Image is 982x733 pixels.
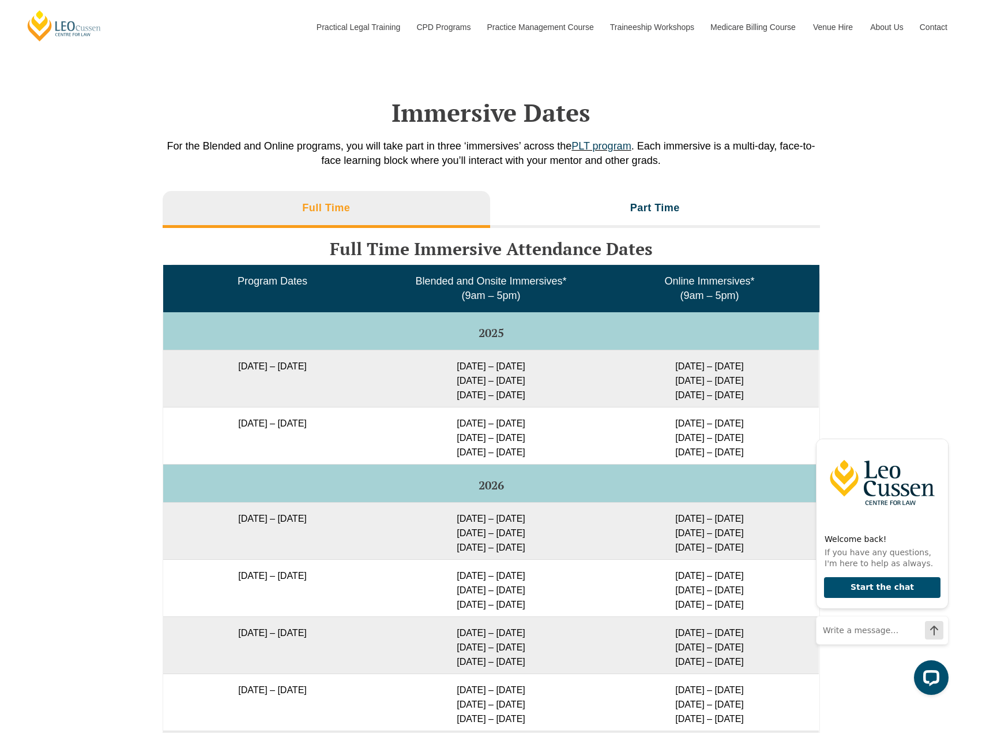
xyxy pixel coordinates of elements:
span: Program Dates [238,275,307,287]
td: [DATE] – [DATE] [DATE] – [DATE] [DATE] – [DATE] [382,674,600,731]
a: Traineeship Workshops [601,2,702,52]
span: Online Immersives* (9am – 5pm) [664,275,754,301]
a: Practice Management Course [479,2,601,52]
a: PLT program [571,140,631,152]
td: [DATE] – [DATE] [163,407,382,464]
td: [DATE] – [DATE] [DATE] – [DATE] [DATE] – [DATE] [600,559,819,616]
td: [DATE] – [DATE] [DATE] – [DATE] [DATE] – [DATE] [382,559,600,616]
a: Venue Hire [804,2,861,52]
td: [DATE] – [DATE] [DATE] – [DATE] [DATE] – [DATE] [600,350,819,407]
td: [DATE] – [DATE] [DATE] – [DATE] [DATE] – [DATE] [382,502,600,559]
td: [DATE] – [DATE] [DATE] – [DATE] [DATE] – [DATE] [382,407,600,464]
td: [DATE] – [DATE] [DATE] – [DATE] [DATE] – [DATE] [600,407,819,464]
h5: 2025 [168,327,814,339]
a: About Us [861,2,911,52]
td: [DATE] – [DATE] [DATE] – [DATE] [DATE] – [DATE] [382,616,600,674]
h3: Full Time [302,201,350,215]
a: [PERSON_NAME] Centre for Law [26,9,103,42]
td: [DATE] – [DATE] [163,559,382,616]
h3: Part Time [630,201,680,215]
td: [DATE] – [DATE] [DATE] – [DATE] [DATE] – [DATE] [382,350,600,407]
iframe: LiveChat chat widget [807,417,953,704]
a: CPD Programs [408,2,478,52]
td: [DATE] – [DATE] [DATE] – [DATE] [DATE] – [DATE] [600,502,819,559]
p: For the Blended and Online programs, you will take part in three ‘immersives’ across the . Each i... [163,139,820,168]
a: Contact [911,2,956,52]
h3: Full Time Immersive Attendance Dates [163,240,820,259]
span: Blended and Onsite Immersives* (9am – 5pm) [415,275,566,301]
h2: Immersive Dates [163,98,820,127]
td: [DATE] – [DATE] [DATE] – [DATE] [DATE] – [DATE] [600,616,819,674]
a: Practical Legal Training [308,2,408,52]
td: [DATE] – [DATE] [163,502,382,559]
h5: 2026 [168,479,814,492]
td: [DATE] – [DATE] [163,674,382,731]
td: [DATE] – [DATE] [163,350,382,407]
td: [DATE] – [DATE] [DATE] – [DATE] [DATE] – [DATE] [600,674,819,731]
a: Medicare Billing Course [702,2,804,52]
td: [DATE] – [DATE] [163,616,382,674]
